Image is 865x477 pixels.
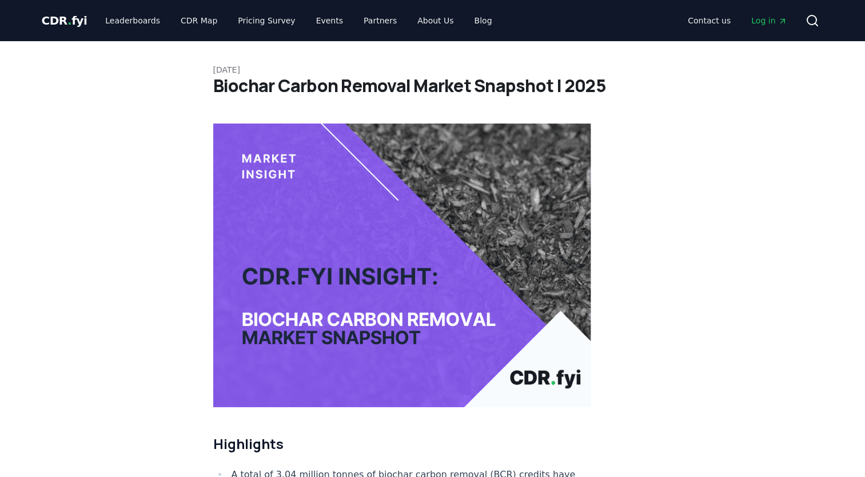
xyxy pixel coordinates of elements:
[229,10,304,31] a: Pricing Survey
[679,10,796,31] nav: Main
[679,10,740,31] a: Contact us
[408,10,463,31] a: About Us
[213,64,652,75] p: [DATE]
[42,13,87,29] a: CDR.fyi
[751,15,787,26] span: Log in
[354,10,406,31] a: Partners
[465,10,501,31] a: Blog
[213,75,652,96] h1: Biochar Carbon Removal Market Snapshot | 2025
[42,14,87,27] span: CDR fyi
[213,124,592,407] img: blog post image
[96,10,169,31] a: Leaderboards
[172,10,226,31] a: CDR Map
[96,10,501,31] nav: Main
[213,435,592,453] h2: Highlights
[307,10,352,31] a: Events
[742,10,796,31] a: Log in
[67,14,71,27] span: .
